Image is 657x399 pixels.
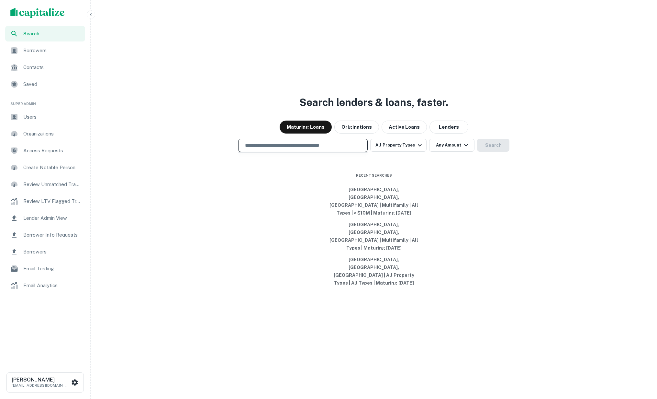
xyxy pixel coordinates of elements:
span: Email Analytics [23,282,81,289]
button: [PERSON_NAME][EMAIL_ADDRESS][DOMAIN_NAME] [6,372,84,393]
button: Active Loans [382,121,427,134]
span: Saved [23,80,81,88]
a: Saved [5,76,85,92]
img: capitalize-logo.png [10,8,65,18]
a: Organizations [5,126,85,142]
button: Originations [334,121,379,134]
span: Borrowers [23,47,81,54]
button: All Property Types [370,139,427,152]
iframe: Chat Widget [625,347,657,378]
h3: Search lenders & loans, faster. [299,95,448,110]
button: [GEOGRAPHIC_DATA], [GEOGRAPHIC_DATA], [GEOGRAPHIC_DATA] | Multifamily | All Types | > $10M | Matu... [325,184,422,219]
a: Review LTV Flagged Transactions [5,194,85,209]
a: Borrower Info Requests [5,227,85,243]
span: Review LTV Flagged Transactions [23,197,81,205]
a: Contacts [5,60,85,75]
span: Review Unmatched Transactions [23,181,81,188]
a: Search [5,26,85,41]
button: Any Amount [429,139,474,152]
span: Organizations [23,130,81,138]
span: Access Requests [23,147,81,155]
a: Email Analytics [5,278,85,293]
p: [EMAIL_ADDRESS][DOMAIN_NAME] [12,382,70,388]
a: Users [5,109,85,125]
a: Access Requests [5,143,85,158]
a: Borrowers [5,43,85,58]
span: Contacts [23,64,81,71]
li: Super Admin [5,93,85,109]
h6: [PERSON_NAME] [12,377,70,382]
button: Maturing Loans [280,121,332,134]
span: Borrowers [23,248,81,256]
span: Users [23,113,81,121]
a: Review Unmatched Transactions [5,177,85,192]
button: [GEOGRAPHIC_DATA], [GEOGRAPHIC_DATA], [GEOGRAPHIC_DATA] | Multifamily | All Types | Maturing [DATE] [325,219,422,254]
span: Search [23,30,81,37]
button: [GEOGRAPHIC_DATA], [GEOGRAPHIC_DATA], [GEOGRAPHIC_DATA] | All Property Types | All Types | Maturi... [325,254,422,289]
button: Lenders [429,121,468,134]
span: Create Notable Person [23,164,81,171]
a: Lender Admin View [5,210,85,226]
span: Borrower Info Requests [23,231,81,239]
span: Recent Searches [325,173,422,178]
span: Email Testing [23,265,81,273]
a: Create Notable Person [5,160,85,175]
span: Lender Admin View [23,214,81,222]
a: Email Testing [5,261,85,276]
a: Borrowers [5,244,85,260]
